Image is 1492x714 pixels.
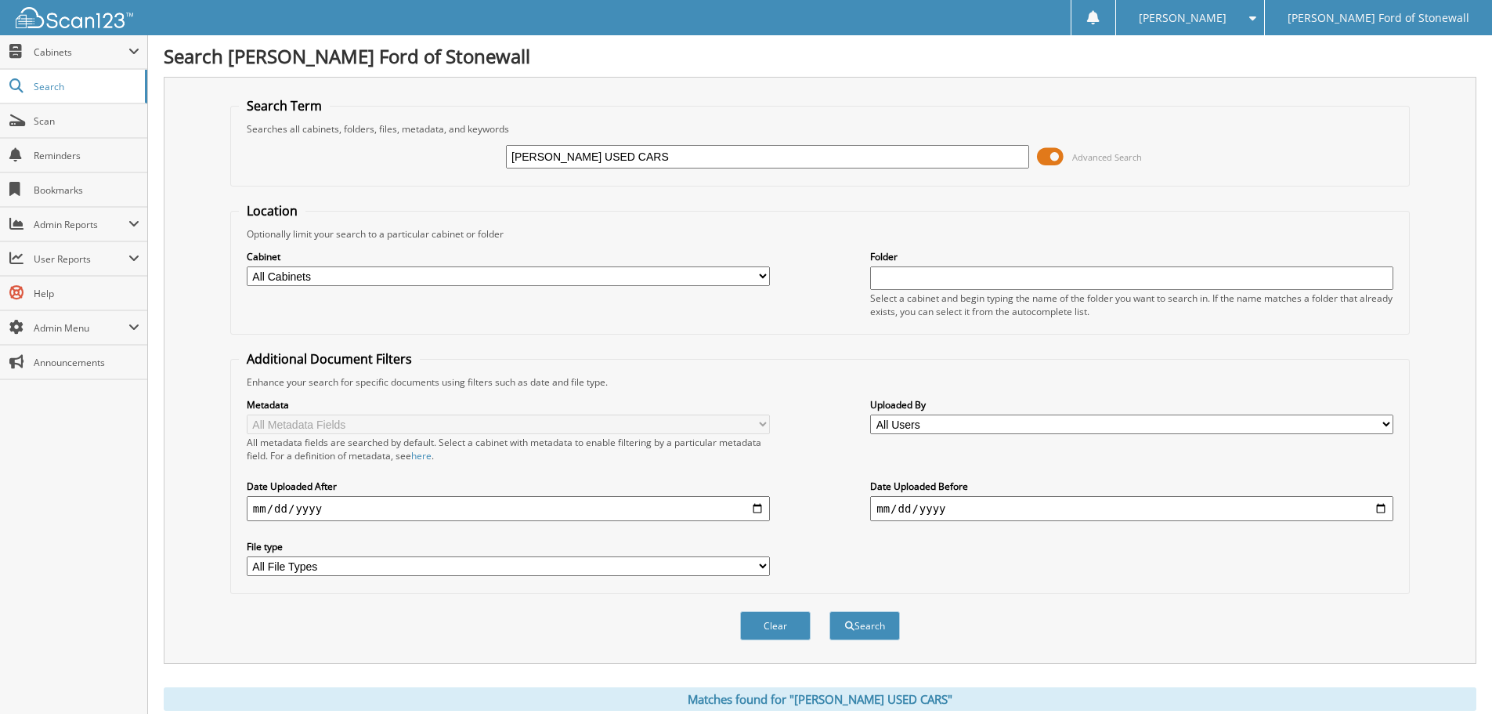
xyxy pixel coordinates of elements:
[239,227,1401,241] div: Optionally limit your search to a particular cabinet or folder
[239,202,305,219] legend: Location
[247,540,770,553] label: File type
[34,114,139,128] span: Scan
[740,611,811,640] button: Clear
[34,287,139,300] span: Help
[247,480,770,493] label: Date Uploaded After
[164,687,1476,711] div: Matches found for "[PERSON_NAME] USED CARS"
[34,356,139,369] span: Announcements
[34,183,139,197] span: Bookmarks
[870,292,1393,318] div: Select a cabinet and begin typing the name of the folder you want to search in. If the name match...
[870,398,1393,411] label: Uploaded By
[1139,13,1226,23] span: [PERSON_NAME]
[870,250,1393,263] label: Folder
[1072,151,1142,163] span: Advanced Search
[870,480,1393,493] label: Date Uploaded Before
[411,449,432,462] a: here
[247,398,770,411] label: Metadata
[870,496,1393,521] input: end
[247,436,770,462] div: All metadata fields are searched by default. Select a cabinet with metadata to enable filtering b...
[1288,13,1469,23] span: [PERSON_NAME] Ford of Stonewall
[16,7,133,28] img: scan123-logo-white.svg
[34,45,128,59] span: Cabinets
[34,218,128,231] span: Admin Reports
[34,252,128,266] span: User Reports
[247,250,770,263] label: Cabinet
[247,496,770,521] input: start
[239,375,1401,389] div: Enhance your search for specific documents using filters such as date and file type.
[239,122,1401,136] div: Searches all cabinets, folders, files, metadata, and keywords
[34,149,139,162] span: Reminders
[34,321,128,335] span: Admin Menu
[239,97,330,114] legend: Search Term
[829,611,900,640] button: Search
[239,350,420,368] legend: Additional Document Filters
[164,43,1476,69] h1: Search [PERSON_NAME] Ford of Stonewall
[34,80,137,93] span: Search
